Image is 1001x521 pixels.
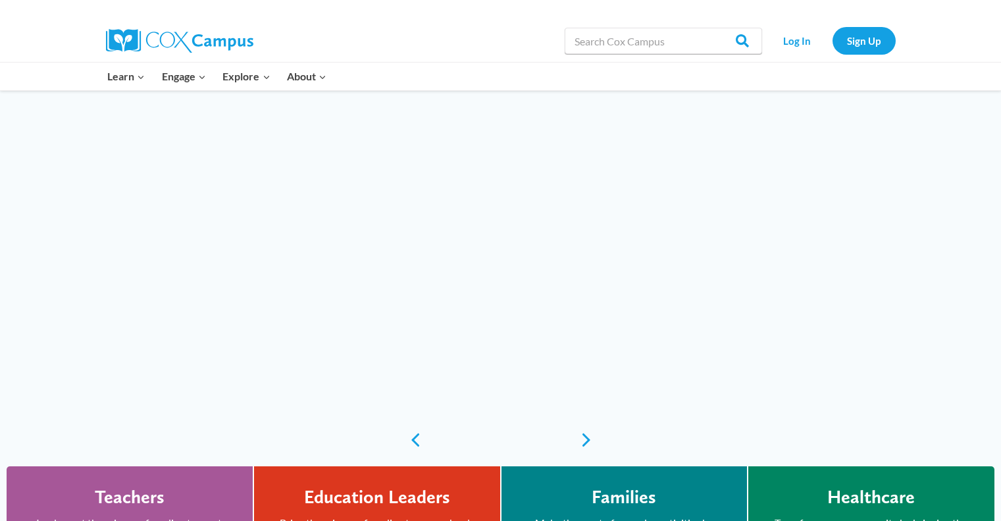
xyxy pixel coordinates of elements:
[107,68,145,85] span: Learn
[304,486,450,508] h4: Education Leaders
[769,27,896,54] nav: Secondary Navigation
[95,486,165,508] h4: Teachers
[162,68,206,85] span: Engage
[827,486,915,508] h4: Healthcare
[580,432,600,448] a: next
[769,27,826,54] a: Log In
[99,63,335,90] nav: Primary Navigation
[287,68,326,85] span: About
[222,68,270,85] span: Explore
[106,29,253,53] img: Cox Campus
[833,27,896,54] a: Sign Up
[402,427,600,453] div: content slider buttons
[592,486,656,508] h4: Families
[565,28,762,54] input: Search Cox Campus
[402,432,422,448] a: previous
